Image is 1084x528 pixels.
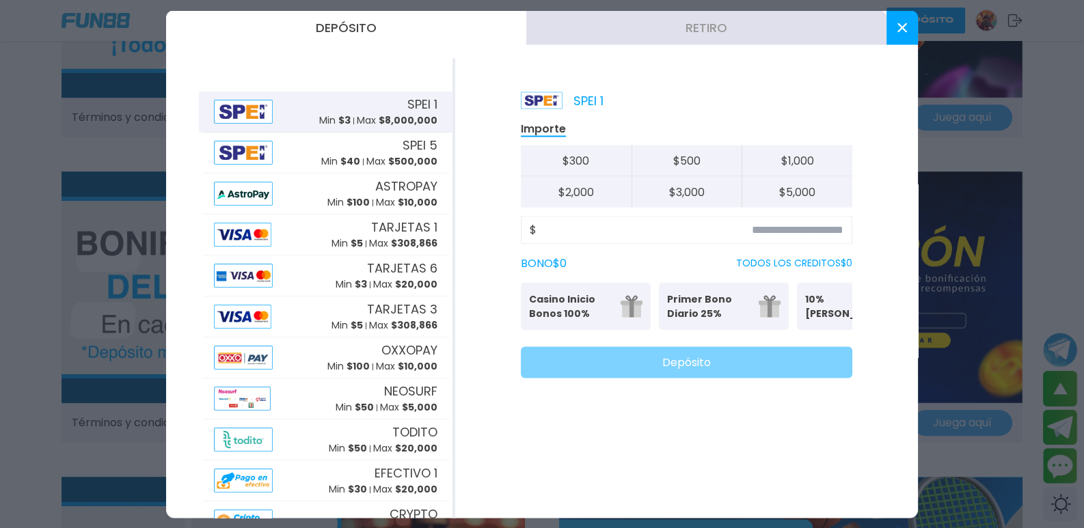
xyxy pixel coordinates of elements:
[351,236,363,250] span: $ 5
[214,99,273,123] img: Alipay
[327,195,370,210] p: Min
[759,295,781,317] img: gift
[736,256,852,270] p: TODOS LOS CREDITOS $ 0
[369,236,437,251] p: Max
[371,218,437,236] span: TARJETAS 1
[199,173,452,214] button: AlipayASTROPAYMin $100Max $10,000
[526,10,886,44] button: Retiro
[742,176,852,207] button: $5,000
[395,277,437,291] span: $ 20,000
[403,136,437,154] span: SPEI 5
[632,145,742,176] button: $500
[530,221,537,238] span: $
[214,468,273,492] img: Alipay
[373,277,437,292] p: Max
[391,236,437,250] span: $ 308,866
[521,145,632,176] button: $300
[319,113,351,128] p: Min
[375,177,437,195] span: ASTROPAY
[214,304,271,328] img: Alipay
[367,300,437,318] span: TARJETAS 3
[329,482,367,497] p: Min
[214,140,273,164] img: Alipay
[199,460,452,501] button: AlipayEFECTIVO 1Min $30Max $20,000
[340,154,360,168] span: $ 40
[388,154,437,168] span: $ 500,000
[321,154,360,169] p: Min
[199,337,452,378] button: AlipayOXXOPAYMin $100Max $10,000
[390,505,437,523] span: CRYPTO
[214,222,271,246] img: Alipay
[199,91,452,132] button: AlipaySPEI 1Min $3Max $8,000,000
[521,91,604,109] p: SPEI 1
[395,482,437,496] span: $ 20,000
[392,423,437,441] span: TODITO
[331,236,363,251] p: Min
[805,292,889,320] p: 10% [PERSON_NAME]
[367,259,437,277] span: TARJETAS 6
[331,318,363,333] p: Min
[214,263,273,287] img: Alipay
[395,441,437,455] span: $ 20,000
[214,427,273,451] img: Alipay
[199,419,452,460] button: AlipayTODITOMin $50Max $20,000
[797,282,927,330] button: 10% [PERSON_NAME]
[521,176,632,207] button: $2,000
[355,400,374,414] span: $ 50
[521,282,651,330] button: Casino Inicio Bonos 100%
[379,113,437,127] span: $ 8,000,000
[376,195,437,210] p: Max
[407,95,437,113] span: SPEI 1
[166,10,526,44] button: Depósito
[521,346,852,378] button: Depósito
[376,359,437,374] p: Max
[366,154,437,169] p: Max
[214,181,273,205] img: Alipay
[214,345,273,369] img: Alipay
[347,195,370,209] span: $ 100
[402,400,437,414] span: $ 5,000
[521,92,563,109] img: Platform Logo
[521,121,566,137] p: Importe
[214,386,271,410] img: Alipay
[375,464,437,482] span: EFECTIVO 1
[348,482,367,496] span: $ 30
[381,341,437,359] span: OXXOPAY
[521,255,567,271] label: BONO $ 0
[632,176,742,207] button: $3,000
[384,382,437,400] span: NEOSURF
[373,482,437,497] p: Max
[659,282,789,330] button: Primer Bono Diario 25%
[398,359,437,373] span: $ 10,000
[199,296,452,337] button: AlipayTARJETAS 3Min $5Max $308,866
[336,277,367,292] p: Min
[380,400,437,415] p: Max
[327,359,370,374] p: Min
[338,113,351,127] span: $ 3
[398,195,437,209] span: $ 10,000
[369,318,437,333] p: Max
[391,318,437,332] span: $ 308,866
[373,441,437,456] p: Max
[347,359,370,373] span: $ 100
[199,255,452,296] button: AlipayTARJETAS 6Min $3Max $20,000
[199,378,452,419] button: AlipayNEOSURFMin $50Max $5,000
[336,400,374,415] p: Min
[329,441,367,456] p: Min
[355,277,367,291] span: $ 3
[621,295,642,317] img: gift
[199,132,452,173] button: AlipaySPEI 5Min $40Max $500,000
[742,145,852,176] button: $1,000
[348,441,367,455] span: $ 50
[199,214,452,255] button: AlipayTARJETAS 1Min $5Max $308,866
[351,318,363,332] span: $ 5
[529,292,612,320] p: Casino Inicio Bonos 100%
[667,292,750,320] p: Primer Bono Diario 25%
[357,113,437,128] p: Max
